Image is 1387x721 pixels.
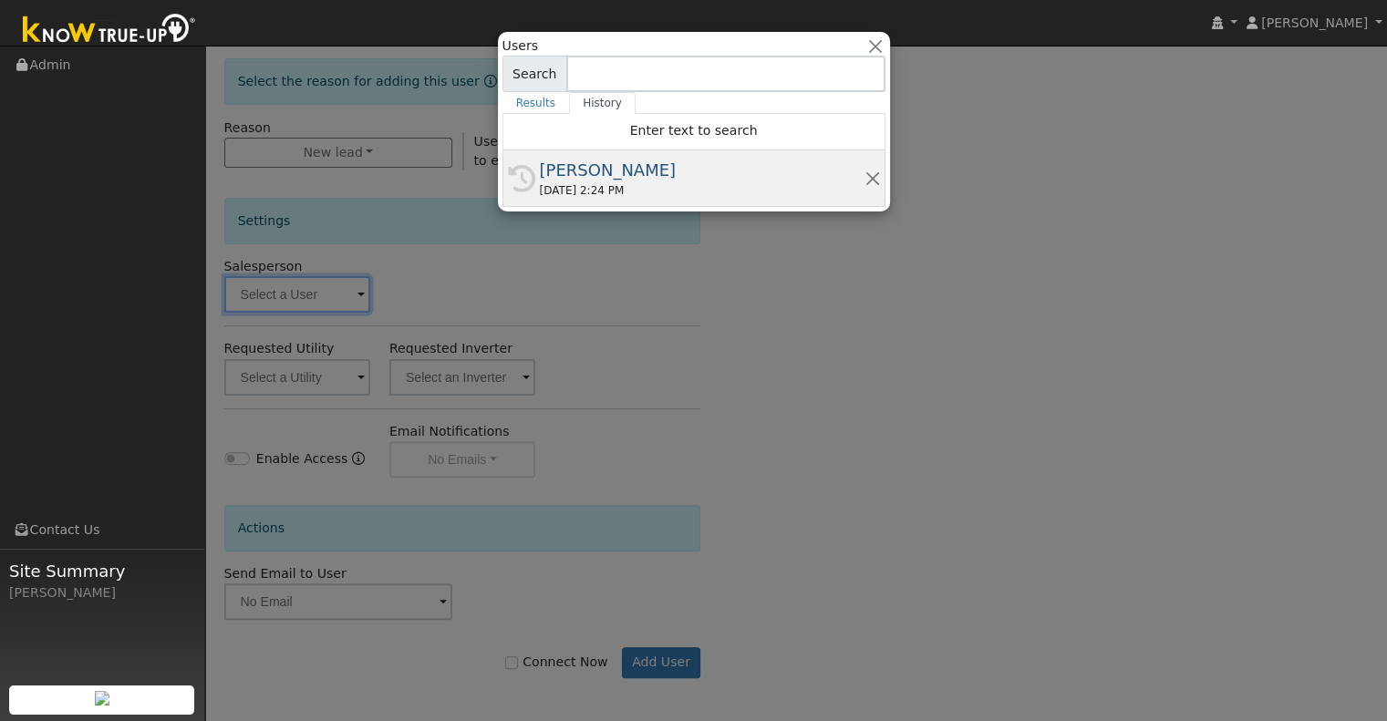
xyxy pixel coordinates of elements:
span: Site Summary [9,559,195,583]
img: retrieve [95,691,109,706]
span: Users [502,36,538,56]
img: Know True-Up [14,10,205,51]
a: History [569,92,636,114]
i: History [508,165,535,192]
button: Remove this history [864,169,881,188]
a: Results [502,92,570,114]
span: [PERSON_NAME] [1261,15,1368,30]
div: [DATE] 2:24 PM [540,182,864,199]
div: [PERSON_NAME] [540,158,864,182]
span: Enter text to search [630,123,758,138]
span: Search [502,56,567,92]
div: [PERSON_NAME] [9,583,195,603]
